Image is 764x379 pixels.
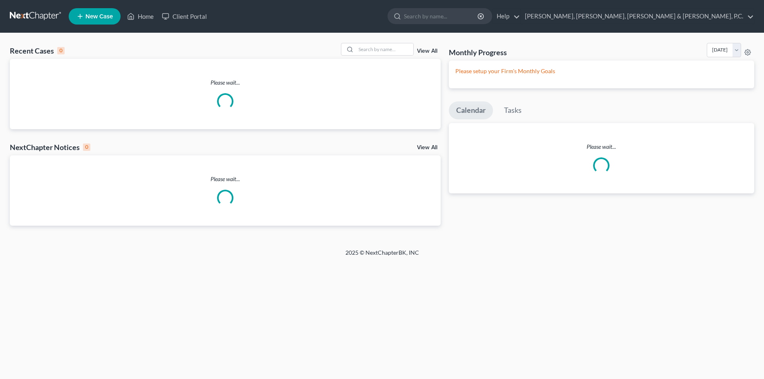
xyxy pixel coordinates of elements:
p: Please wait... [449,143,754,151]
a: Home [123,9,158,24]
p: Please setup your Firm's Monthly Goals [455,67,748,75]
div: NextChapter Notices [10,142,90,152]
input: Search by name... [356,43,413,55]
h3: Monthly Progress [449,47,507,57]
a: View All [417,145,437,150]
a: Tasks [497,101,529,119]
a: [PERSON_NAME], [PERSON_NAME], [PERSON_NAME] & [PERSON_NAME], P.C. [521,9,754,24]
p: Please wait... [10,175,441,183]
a: Calendar [449,101,493,119]
a: View All [417,48,437,54]
span: New Case [85,13,113,20]
a: Client Portal [158,9,211,24]
div: 0 [83,144,90,151]
p: Please wait... [10,78,441,87]
div: 0 [57,47,65,54]
a: Help [493,9,520,24]
div: 2025 © NextChapterBK, INC [149,249,615,263]
input: Search by name... [404,9,479,24]
div: Recent Cases [10,46,65,56]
